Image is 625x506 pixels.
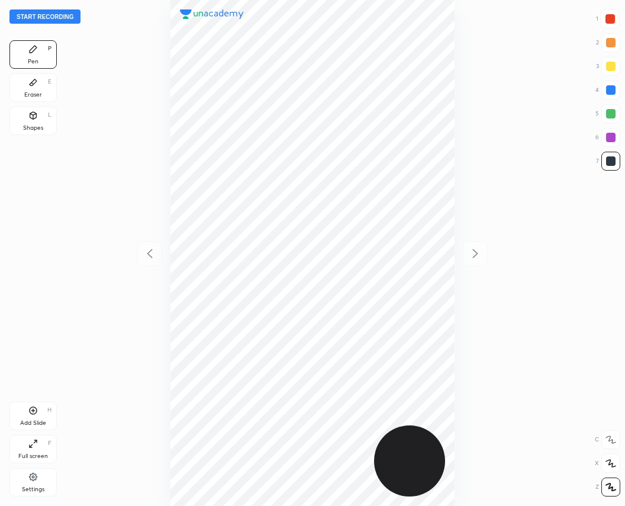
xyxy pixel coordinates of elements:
div: L [48,112,51,118]
div: 3 [596,57,620,76]
div: 7 [596,152,620,171]
div: Full screen [18,453,48,459]
div: Add Slide [20,420,46,426]
div: 5 [595,104,620,123]
div: E [48,79,51,85]
div: 4 [595,81,620,100]
div: H [47,407,51,413]
button: Start recording [9,9,80,24]
div: X [595,454,620,473]
div: C [595,430,620,449]
img: logo.38c385cc.svg [180,9,244,19]
div: 2 [596,33,620,52]
div: Settings [22,486,44,492]
div: P [48,46,51,52]
div: Shapes [23,125,43,131]
div: 1 [596,9,620,28]
div: F [48,440,51,446]
div: 6 [595,128,620,147]
div: Pen [28,59,38,65]
div: Eraser [24,92,42,98]
div: Z [595,478,620,497]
